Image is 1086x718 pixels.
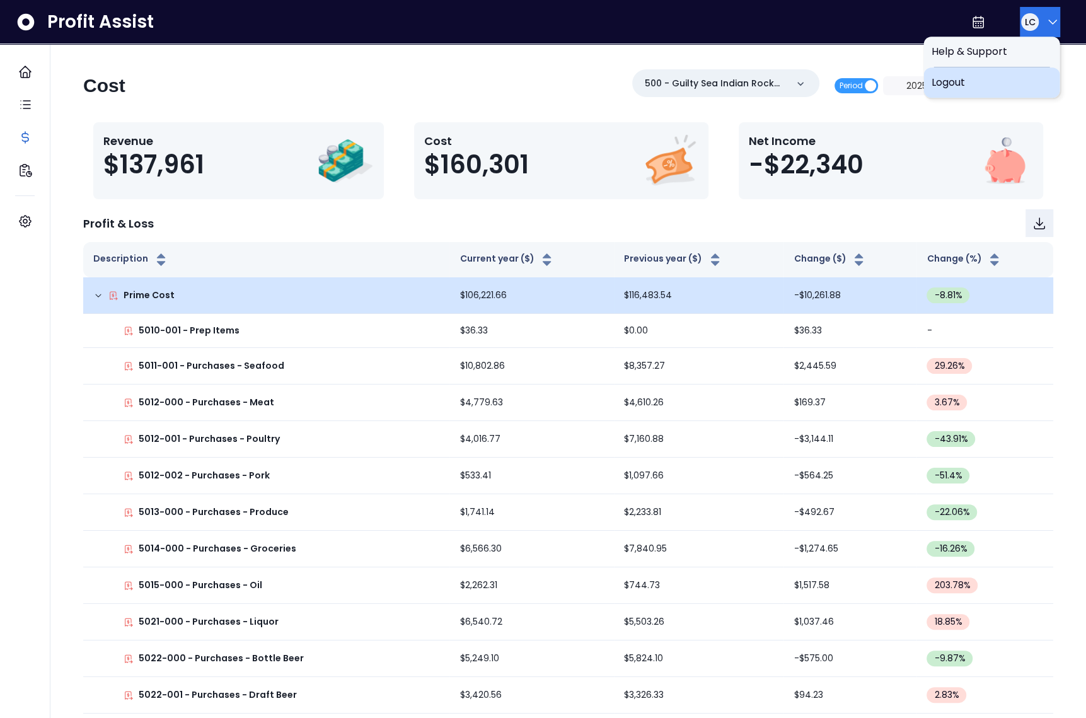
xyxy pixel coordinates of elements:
td: -$1,274.65 [783,531,916,567]
p: 500 - Guilty Sea Indian Rock LLC(R365) [645,77,787,90]
td: $1,037.46 [783,604,916,640]
td: $5,824.10 [614,640,783,677]
span: 2.83 % [934,688,959,702]
td: -$564.25 [783,458,916,494]
p: Profit & Loss [83,215,154,232]
td: $6,566.30 [449,531,614,567]
span: 3.67 % [934,396,959,409]
button: Description [93,252,169,267]
td: $106,221.66 [449,277,614,314]
button: Download [1025,209,1053,237]
p: 5015-000 - Purchases - Oil [139,579,262,592]
span: -51.4 % [934,469,962,482]
td: -$575.00 [783,640,916,677]
td: $94.23 [783,677,916,714]
td: $3,420.56 [449,677,614,714]
p: 5011-001 - Purchases - Seafood [139,359,284,373]
td: $2,262.31 [449,567,614,604]
span: Profit Assist [47,11,154,33]
span: -22.06 % [934,506,969,519]
p: Prime Cost [124,289,175,302]
span: LC [1024,16,1035,28]
span: 29.26 % [934,359,964,373]
td: - [916,314,1053,348]
td: $116,483.54 [614,277,783,314]
span: $160,301 [424,149,529,180]
p: 5022-000 - Purchases - Bottle Beer [139,652,304,665]
p: 5012-001 - Purchases - Poultry [139,432,280,446]
p: Revenue [103,132,204,149]
td: $2,233.81 [614,494,783,531]
p: 5012-002 - Purchases - Pork [139,469,270,482]
td: $4,016.77 [449,421,614,458]
td: $7,840.95 [614,531,783,567]
p: 5014-000 - Purchases - Groceries [139,542,296,555]
td: $1,517.58 [783,567,916,604]
p: 5022-001 - Purchases - Draft Beer [139,688,297,702]
td: -$492.67 [783,494,916,531]
span: -9.87 % [934,652,965,665]
td: $5,503.26 [614,604,783,640]
td: $10,802.86 [449,348,614,385]
td: $533.41 [449,458,614,494]
span: -16.26 % [934,542,967,555]
h2: Cost [83,74,125,97]
td: $0.00 [614,314,783,348]
span: -$22,340 [749,149,864,180]
button: Change ($) [794,252,867,267]
td: $4,610.26 [614,385,783,421]
p: 5012-000 - Purchases - Meat [139,396,274,409]
span: 203.78 % [934,579,970,592]
td: $2,445.59 [783,348,916,385]
span: -43.91 % [934,432,968,446]
img: Revenue [317,132,374,189]
td: $36.33 [783,314,916,348]
button: Previous year ($) [624,252,723,267]
span: Help & Support [931,44,1052,59]
span: Logout [931,75,1052,90]
td: $6,540.72 [449,604,614,640]
td: $5,249.10 [449,640,614,677]
span: 18.85 % [934,615,962,628]
td: $36.33 [449,314,614,348]
button: 2025 - P9 ~ 2025 - P9 [883,76,1022,95]
td: $1,741.14 [449,494,614,531]
td: $3,326.33 [614,677,783,714]
p: 5010-001 - Prep Items [139,324,240,337]
p: Cost [424,132,529,149]
td: -$3,144.11 [783,421,916,458]
p: 5021-000 - Purchases - Liquor [139,615,279,628]
td: $1,097.66 [614,458,783,494]
td: $8,357.27 [614,348,783,385]
td: $4,779.63 [449,385,614,421]
span: Period [840,78,863,93]
button: Current year ($) [459,252,555,267]
td: $7,160.88 [614,421,783,458]
button: Change (%) [927,252,1002,267]
td: $744.73 [614,567,783,604]
span: $137,961 [103,149,204,180]
td: $169.37 [783,385,916,421]
p: 5013-000 - Purchases - Produce [139,506,289,519]
span: -8.81 % [934,289,962,302]
p: Net Income [749,132,864,149]
td: -$10,261.88 [783,277,916,314]
img: Cost [642,132,698,189]
img: Net Income [976,132,1033,189]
